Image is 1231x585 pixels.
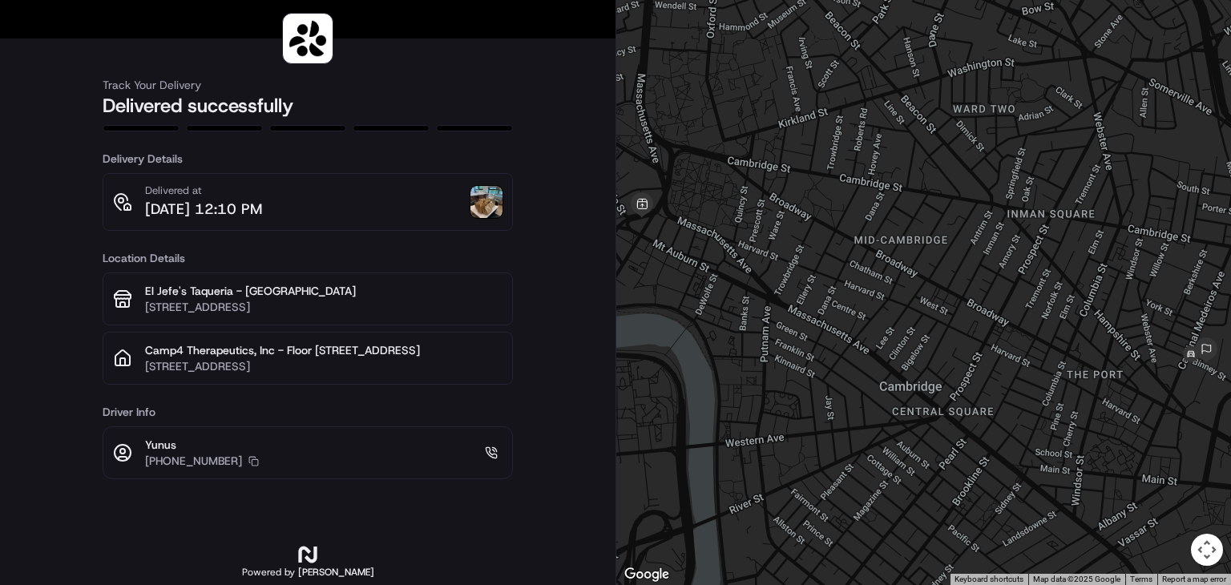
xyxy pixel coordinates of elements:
p: Camp4 Therapeutics, Inc - Floor [STREET_ADDRESS] [145,342,502,358]
p: [STREET_ADDRESS] [145,299,502,315]
p: [STREET_ADDRESS] [145,358,502,374]
button: Map camera controls [1191,534,1223,566]
a: Report a map error [1162,575,1226,583]
h2: Delivered successfully [103,93,513,119]
h3: Delivery Details [103,151,513,167]
img: photo_proof_of_delivery image [470,186,502,218]
p: Yunus [145,437,259,453]
h3: Track Your Delivery [103,77,513,93]
span: Map data ©2025 Google [1033,575,1120,583]
p: El Jefe's Taqueria - [GEOGRAPHIC_DATA] [145,283,502,299]
p: Delivered at [145,184,262,198]
h3: Driver Info [103,404,513,420]
h2: Powered by [242,566,374,579]
p: [DATE] 12:10 PM [145,198,262,220]
button: Keyboard shortcuts [955,574,1023,585]
img: Google [620,564,673,585]
a: Terms (opens in new tab) [1130,575,1152,583]
h3: Location Details [103,250,513,266]
img: logo-public_tracking_screen-Sharebite-1703187580717.png [286,17,329,60]
a: Open this area in Google Maps (opens a new window) [620,564,673,585]
p: [PHONE_NUMBER] [145,453,242,469]
span: [PERSON_NAME] [298,566,374,579]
